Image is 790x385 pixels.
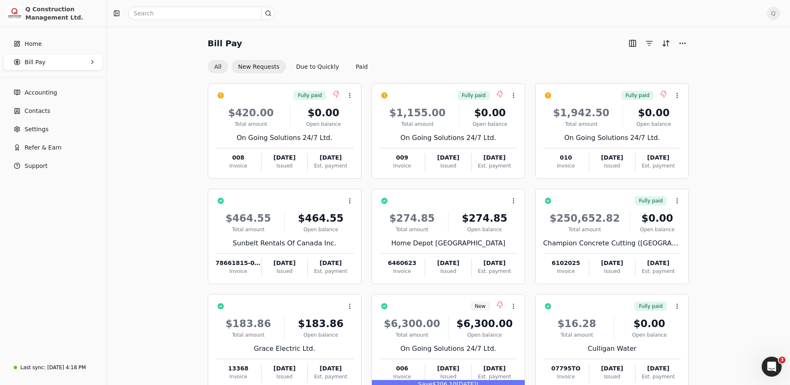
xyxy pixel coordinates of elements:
[543,105,619,120] div: $1,942.50
[626,105,681,120] div: $0.00
[589,162,635,170] div: Issued
[25,125,48,134] span: Settings
[216,133,354,143] div: On Going Solutions 24/7 Ltd.
[216,211,281,226] div: $464.55
[288,316,354,331] div: $183.86
[216,226,281,233] div: Total amount
[379,105,456,120] div: $1,155.00
[25,143,62,152] span: Refer & Earn
[452,331,517,339] div: Open balance
[216,105,287,120] div: $420.00
[262,153,307,162] div: [DATE]
[425,267,471,275] div: Issued
[208,60,375,73] div: Invoice filter options
[472,373,517,380] div: Est. payment
[379,344,517,354] div: On Going Solutions 24/7 Ltd.
[635,267,681,275] div: Est. payment
[216,373,261,380] div: Invoice
[379,162,425,170] div: Invoice
[379,267,425,275] div: Invoice
[543,373,588,380] div: Invoice
[452,211,517,226] div: $274.85
[543,267,588,275] div: Invoice
[543,316,611,331] div: $16.28
[25,58,45,67] span: Bill Pay
[635,259,681,267] div: [DATE]
[3,35,103,52] a: Home
[262,259,307,267] div: [DATE]
[294,105,354,120] div: $0.00
[216,162,261,170] div: Invoice
[262,373,307,380] div: Issued
[289,60,346,73] button: Due to Quickly
[543,344,681,354] div: Culligan Water
[618,316,681,331] div: $0.00
[425,153,471,162] div: [DATE]
[425,364,471,373] div: [DATE]
[633,211,681,226] div: $0.00
[379,364,425,373] div: 006
[308,373,353,380] div: Est. payment
[216,344,354,354] div: Grace Electric Ltd.
[208,60,228,73] button: All
[635,364,681,373] div: [DATE]
[379,373,425,380] div: Invoice
[379,133,517,143] div: On Going Solutions 24/7 Ltd.
[128,7,275,20] input: Search
[288,226,354,233] div: Open balance
[308,153,353,162] div: [DATE]
[379,226,445,233] div: Total amount
[25,88,57,97] span: Accounting
[216,238,354,248] div: Sunbelt Rentals Of Canada Inc.
[767,7,780,20] button: Q
[626,92,649,99] span: Fully paid
[25,107,50,115] span: Contacts
[589,153,635,162] div: [DATE]
[425,259,471,267] div: [DATE]
[543,331,611,339] div: Total amount
[3,102,103,119] a: Contacts
[472,153,517,162] div: [DATE]
[379,259,425,267] div: 6460623
[216,331,281,339] div: Total amount
[298,92,321,99] span: Fully paid
[589,267,635,275] div: Issued
[288,211,354,226] div: $464.55
[543,153,588,162] div: 010
[762,357,782,377] iframe: Intercom live chat
[262,162,307,170] div: Issued
[288,331,354,339] div: Open balance
[543,162,588,170] div: Invoice
[208,37,242,50] h2: Bill Pay
[543,238,681,248] div: Champion Concrete Cutting ([GEOGRAPHIC_DATA]) Inc.
[589,364,635,373] div: [DATE]
[349,60,374,73] button: Paid
[216,153,261,162] div: 008
[543,211,626,226] div: $250,652.82
[308,364,353,373] div: [DATE]
[589,373,635,380] div: Issued
[543,120,619,128] div: Total amount
[216,259,261,267] div: 78661815-0001
[3,121,103,137] a: Settings
[25,162,47,170] span: Support
[633,226,681,233] div: Open balance
[379,316,445,331] div: $6,300.00
[472,259,517,267] div: [DATE]
[463,120,517,128] div: Open balance
[379,153,425,162] div: 009
[308,162,353,170] div: Est. payment
[626,120,681,128] div: Open balance
[379,120,456,128] div: Total amount
[7,6,22,21] img: 3171ca1f-602b-4dfe-91f0-0ace091e1481.jpeg
[308,267,353,275] div: Est. payment
[472,267,517,275] div: Est. payment
[216,364,261,373] div: 13368
[543,364,588,373] div: 07795TO
[379,331,445,339] div: Total amount
[462,92,486,99] span: Fully paid
[635,162,681,170] div: Est. payment
[294,120,354,128] div: Open balance
[25,40,42,48] span: Home
[216,316,281,331] div: $183.86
